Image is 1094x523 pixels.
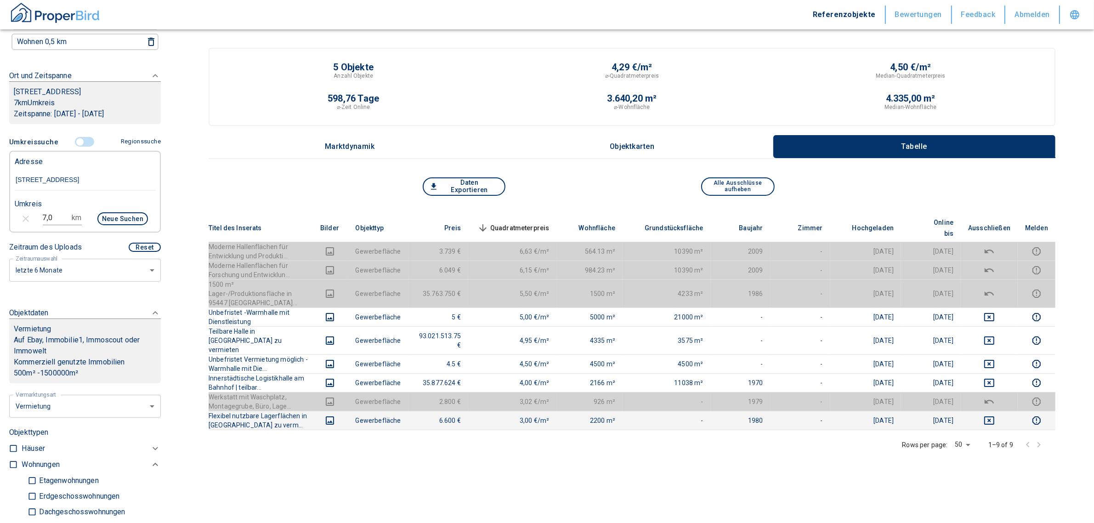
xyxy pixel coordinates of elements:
[9,258,161,282] div: letzte 6 Monate
[209,326,312,354] th: Teilbare Halle in [GEOGRAPHIC_DATA] zu vermieten
[557,261,623,279] td: 984.23 m²
[771,411,830,430] td: -
[14,97,156,108] p: 7 km Umkreis
[901,373,961,392] td: [DATE]
[333,63,374,72] p: 5 Objekte
[356,222,398,233] span: Objekttyp
[15,199,42,210] p: Umkreis
[901,242,961,261] td: [DATE]
[711,392,771,411] td: 1979
[901,326,961,354] td: [DATE]
[14,368,156,379] p: 500 m² - 1500000 m²
[701,177,775,196] button: Alle Ausschlüsse aufheben
[961,214,1018,242] th: Ausschließen
[623,326,711,354] td: 3575 m²
[312,214,348,242] th: Bilder
[901,411,961,430] td: [DATE]
[952,438,974,451] div: 50
[804,6,886,24] button: Referenzobjekte
[9,1,101,24] img: ProperBird Logo and Home Button
[17,38,67,45] p: Wohnen 0,5 km
[348,354,408,373] td: Gewerbefläche
[1025,358,1048,370] button: report this listing
[348,411,408,430] td: Gewerbefläche
[209,307,312,326] th: Unbefristet -Warmhalle mit Dienstleistung
[129,243,161,252] button: Reset
[468,392,557,411] td: 3,02 €/m²
[319,415,341,426] button: images
[14,324,51,335] p: Vermietung
[468,326,557,354] td: 4,95 €/m²
[968,312,1010,323] button: deselect this listing
[14,86,156,97] p: [STREET_ADDRESS]
[630,222,703,233] span: Grundstücksfläche
[408,373,468,392] td: 35.877.624 €
[557,354,623,373] td: 4500 m²
[468,411,557,430] td: 3,00 €/m²
[319,312,341,323] button: images
[468,373,557,392] td: 4,00 €/m²
[9,394,161,418] div: letzte 6 Monate
[891,142,937,151] p: Tabelle
[908,217,953,239] span: Online bis
[319,358,341,370] button: images
[209,279,312,307] th: 1500 m² Lager-/Produktionsfläche in 95447 [GEOGRAPHIC_DATA]...
[623,261,711,279] td: 10390 m²
[968,396,1010,407] button: deselect this listing
[1005,6,1060,24] button: Abmelden
[623,392,711,411] td: -
[623,242,711,261] td: 10390 m²
[968,377,1010,388] button: deselect this listing
[609,142,655,151] p: Objektkarten
[884,103,936,111] p: Median-Wohnfläche
[952,6,1006,24] button: Feedback
[72,212,81,223] p: km
[408,242,468,261] td: 3.739 €
[557,373,623,392] td: 2166 m²
[15,156,43,167] p: Adresse
[988,440,1013,449] p: 1–9 of 9
[771,307,830,326] td: -
[9,61,161,133] div: Ort und Zeitspanne[STREET_ADDRESS]7kmUmkreisZeitspanne: [DATE] - [DATE]
[117,134,161,150] button: Regionssuche
[901,307,961,326] td: [DATE]
[1025,415,1048,426] button: report this listing
[97,212,148,225] button: Neue Suchen
[557,279,623,307] td: 1500 m²
[901,261,961,279] td: [DATE]
[830,392,901,411] td: [DATE]
[9,1,101,28] button: ProperBird Logo and Home Button
[37,493,119,500] p: Erdgeschosswohnungen
[319,396,341,407] button: images
[771,354,830,373] td: -
[408,326,468,354] td: 93.021.513.75 €
[408,279,468,307] td: 35.763.750 €
[830,411,901,430] td: [DATE]
[334,72,373,80] p: Anzahl Objekte
[771,373,830,392] td: -
[830,307,901,326] td: [DATE]
[9,133,62,151] button: Umkreissuche
[830,354,901,373] td: [DATE]
[9,242,82,253] p: Zeitraum des Uploads
[607,94,657,103] p: 3.640,20 m²
[711,279,771,307] td: 1986
[886,94,935,103] p: 4.335,00 m²
[771,392,830,411] td: -
[348,307,408,326] td: Gewerbefläche
[771,261,830,279] td: -
[468,307,557,326] td: 5,00 €/m²
[348,326,408,354] td: Gewerbefläche
[9,298,161,392] div: ObjektdatenVermietungAuf Ebay, Immobilie1, Immoscout oder ImmoweltKommerziell genutzte Immobilien...
[711,261,771,279] td: 2009
[1018,214,1055,242] th: Melden
[901,279,961,307] td: [DATE]
[328,94,379,103] p: 598,76 Tage
[968,246,1010,257] button: deselect this listing
[348,279,408,307] td: Gewerbefläche
[348,392,408,411] td: Gewerbefläche
[711,242,771,261] td: 2009
[830,373,901,392] td: [DATE]
[711,307,771,326] td: -
[1025,246,1048,257] button: report this listing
